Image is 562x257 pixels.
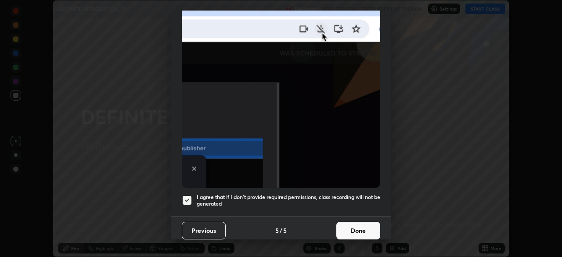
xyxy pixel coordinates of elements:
[336,222,380,239] button: Done
[280,226,282,235] h4: /
[275,226,279,235] h4: 5
[283,226,287,235] h4: 5
[197,194,380,207] h5: I agree that if I don't provide required permissions, class recording will not be generated
[182,222,226,239] button: Previous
